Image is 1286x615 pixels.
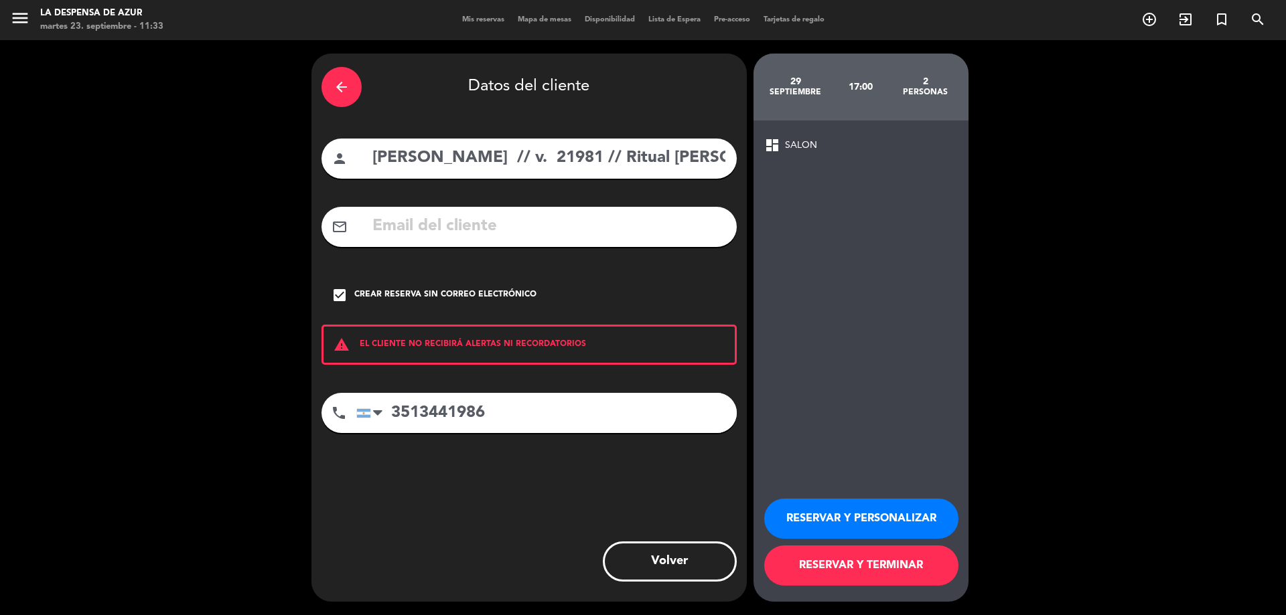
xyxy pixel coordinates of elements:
span: dashboard [764,137,780,153]
button: RESERVAR Y PERSONALIZAR [764,499,958,539]
span: Tarjetas de regalo [757,16,831,23]
span: Pre-acceso [707,16,757,23]
span: Mis reservas [455,16,511,23]
div: La Despensa de Azur [40,7,163,20]
input: Nombre del cliente [371,145,727,172]
div: Argentina: +54 [357,393,388,432]
i: menu [10,8,30,28]
div: 17:00 [828,64,893,110]
div: Datos del cliente [321,64,737,110]
div: personas [893,87,958,98]
button: RESERVAR Y TERMINAR [764,545,958,586]
div: 29 [764,76,829,87]
i: check_box [332,287,348,303]
div: septiembre [764,87,829,98]
i: add_circle_outline [1141,11,1157,27]
i: mail_outline [332,219,348,235]
div: EL CLIENTE NO RECIBIRÁ ALERTAS NI RECORDATORIOS [321,325,737,365]
input: Email del cliente [371,213,727,240]
button: Volver [603,541,737,582]
span: SALON [785,138,817,153]
i: turned_in_not [1214,11,1230,27]
button: menu [10,8,30,33]
i: warning [324,337,360,353]
i: person [332,151,348,167]
div: martes 23. septiembre - 11:33 [40,20,163,33]
i: exit_to_app [1177,11,1194,27]
span: Lista de Espera [642,16,707,23]
i: search [1250,11,1266,27]
div: Crear reserva sin correo electrónico [354,288,537,302]
i: phone [331,405,347,421]
span: Disponibilidad [578,16,642,23]
i: arrow_back [334,79,350,95]
span: Mapa de mesas [511,16,578,23]
div: 2 [893,76,958,87]
input: Número de teléfono... [356,393,737,433]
